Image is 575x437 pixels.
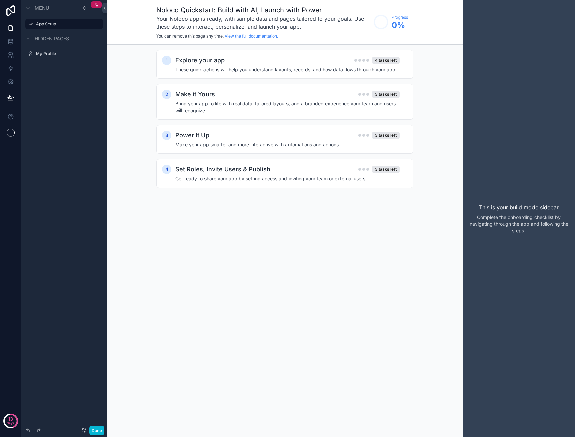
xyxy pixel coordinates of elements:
[162,131,171,140] div: 3
[156,15,370,31] h3: Your Noloco app is ready, with sample data and pages tailored to your goals. Use these steps to i...
[175,165,270,174] h2: Set Roles, Invite Users & Publish
[372,132,400,139] div: 3 tasks left
[162,56,171,65] div: 1
[372,166,400,173] div: 3 tasks left
[36,51,102,56] label: My Profile
[372,57,400,64] div: 4 tasks left
[392,15,408,20] span: Progress
[175,56,225,65] h2: Explore your app
[225,33,278,39] a: View the full documentation.
[107,45,463,207] div: scrollable content
[175,141,400,148] h4: Make your app smarter and more interactive with automations and actions.
[156,33,224,39] span: You can remove this page any time.
[468,214,570,234] p: Complete the onboarding checklist by navigating through the app and following the steps.
[175,175,400,182] h4: Get ready to share your app by setting access and inviting your team or external users.
[175,66,400,73] h4: These quick actions will help you understand layouts, records, and how data flows through your app.
[372,91,400,98] div: 3 tasks left
[162,90,171,99] div: 2
[175,131,209,140] h2: Power It Up
[392,20,408,31] span: 0 %
[7,418,15,428] p: days
[89,426,104,435] button: Done
[156,5,370,15] h1: Noloco Quickstart: Build with AI, Launch with Power
[479,203,559,211] p: This is your build mode sidebar
[35,35,69,42] span: Hidden pages
[8,416,13,422] p: 13
[162,165,171,174] div: 4
[35,5,49,11] span: Menu
[36,21,99,27] label: App Setup
[175,90,215,99] h2: Make it Yours
[175,100,400,114] h4: Bring your app to life with real data, tailored layouts, and a branded experience your team and u...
